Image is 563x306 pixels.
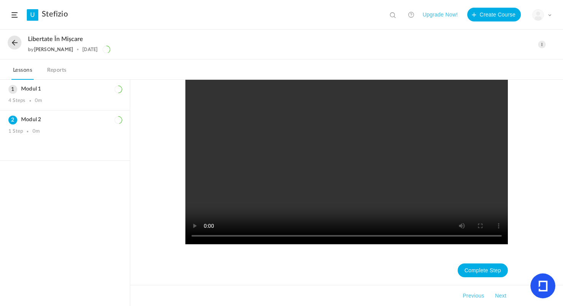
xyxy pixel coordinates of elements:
div: [DATE] [82,47,98,52]
h3: Modul 2 [8,117,121,123]
button: Create Course [467,8,521,21]
a: Stefizio [42,10,68,19]
span: Libertate în mișcare [28,36,83,43]
div: 0m [33,128,40,135]
a: [PERSON_NAME] [34,46,74,52]
button: Upgrade Now! [422,8,458,21]
a: U [27,9,38,21]
button: Previous [461,291,486,300]
a: Reports [46,65,68,80]
div: by [28,47,73,52]
h3: Modul 1 [8,86,121,92]
a: Lessons [11,65,34,80]
div: 1 Step [8,128,23,135]
div: 4 Steps [8,98,25,104]
div: 0m [35,98,42,104]
img: user-image.png [533,10,543,20]
button: Next [493,291,508,300]
button: Complete Step [458,263,508,277]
